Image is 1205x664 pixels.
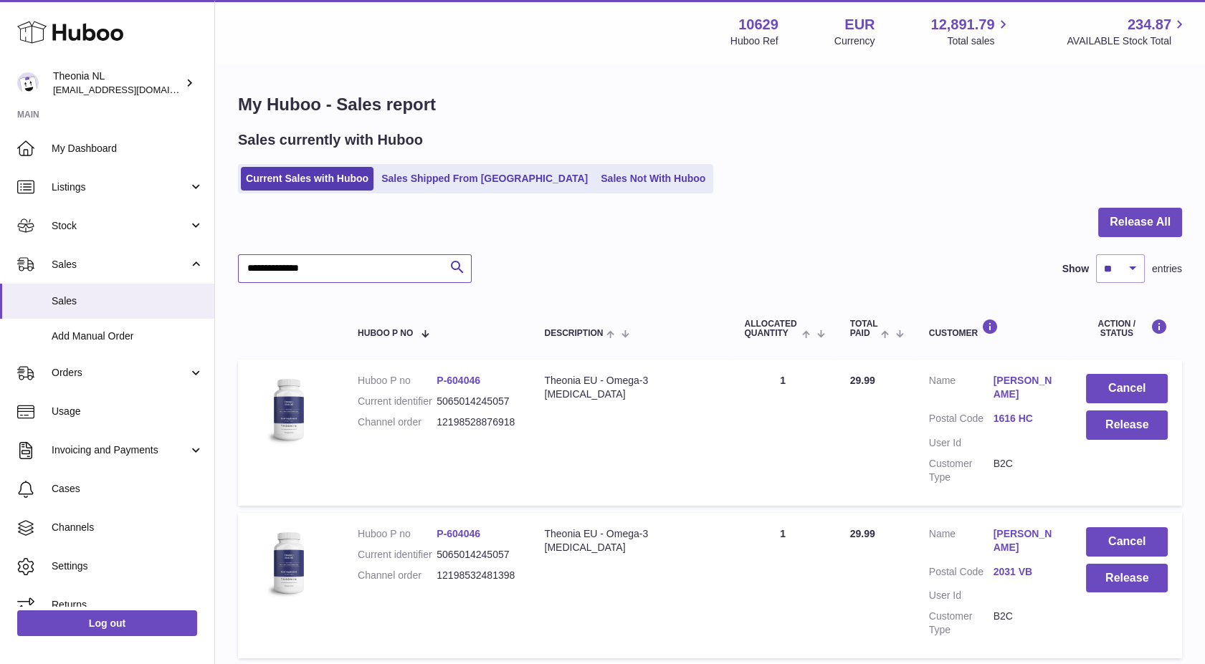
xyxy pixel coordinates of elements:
[834,34,875,48] div: Currency
[358,329,413,338] span: Huboo P no
[1067,34,1188,48] span: AVAILABLE Stock Total
[17,72,39,94] img: info@wholesomegoods.eu
[929,457,994,484] dt: Customer Type
[241,167,373,191] a: Current Sales with Huboo
[238,93,1182,116] h1: My Huboo - Sales report
[358,415,437,429] dt: Channel order
[1086,410,1168,440] button: Release
[52,329,204,343] span: Add Manual Order
[1086,564,1168,593] button: Release
[53,69,182,97] div: Theonia NL
[52,443,189,457] span: Invoicing and Payments
[929,374,994,405] dt: Name
[52,142,204,155] span: My Dashboard
[358,569,437,582] dt: Channel order
[994,610,1058,637] dd: B2C
[52,559,204,573] span: Settings
[947,34,1011,48] span: Total sales
[238,130,423,150] h2: Sales currently with Huboo
[844,15,875,34] strong: EUR
[437,569,515,582] dd: 12198532481398
[730,34,778,48] div: Huboo Ref
[1067,15,1188,48] a: 234.87 AVAILABLE Stock Total
[730,513,835,658] td: 1
[437,375,480,386] a: P-604046
[544,527,715,554] div: Theonia EU - Omega-3 [MEDICAL_DATA]
[929,610,994,637] dt: Customer Type
[52,219,189,233] span: Stock
[1086,527,1168,557] button: Cancel
[437,415,515,429] dd: 12198528876918
[850,375,875,386] span: 29.99
[1086,319,1168,338] div: Action / Status
[744,319,799,338] span: ALLOCATED Quantity
[376,167,593,191] a: Sales Shipped From [GEOGRAPHIC_DATA]
[52,258,189,271] span: Sales
[52,366,189,380] span: Orders
[929,527,994,558] dt: Name
[17,610,197,636] a: Log out
[930,15,994,34] span: 12,891.79
[1128,15,1171,34] span: 234.87
[252,527,324,599] img: 106291725893086.jpg
[929,565,994,582] dt: Postal Code
[52,521,204,534] span: Channels
[358,374,437,388] dt: Huboo P no
[929,319,1058,338] div: Customer
[437,395,515,408] dd: 5065014245057
[437,548,515,562] dd: 5065014245057
[544,374,715,401] div: Theonia EU - Omega-3 [MEDICAL_DATA]
[544,329,603,338] span: Description
[52,181,189,194] span: Listings
[358,395,437,408] dt: Current identifier
[358,527,437,541] dt: Huboo P no
[52,482,204,496] span: Cases
[1098,208,1182,237] button: Release All
[52,598,204,612] span: Returns
[1062,262,1089,276] label: Show
[994,457,1058,484] dd: B2C
[929,412,994,429] dt: Postal Code
[994,565,1058,579] a: 2031 VB
[252,374,324,446] img: 106291725893086.jpg
[730,360,835,505] td: 1
[929,589,994,602] dt: User Id
[596,167,710,191] a: Sales Not With Huboo
[358,548,437,562] dt: Current identifier
[1086,374,1168,403] button: Cancel
[1152,262,1182,276] span: entries
[738,15,778,34] strong: 10629
[994,527,1058,554] a: [PERSON_NAME]
[52,405,204,418] span: Usage
[929,436,994,450] dt: User Id
[437,528,480,539] a: P-604046
[850,319,878,338] span: Total paid
[994,412,1058,425] a: 1616 HC
[52,294,204,308] span: Sales
[994,374,1058,401] a: [PERSON_NAME]
[850,528,875,539] span: 29.99
[53,84,211,95] span: [EMAIL_ADDRESS][DOMAIN_NAME]
[930,15,1011,48] a: 12,891.79 Total sales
